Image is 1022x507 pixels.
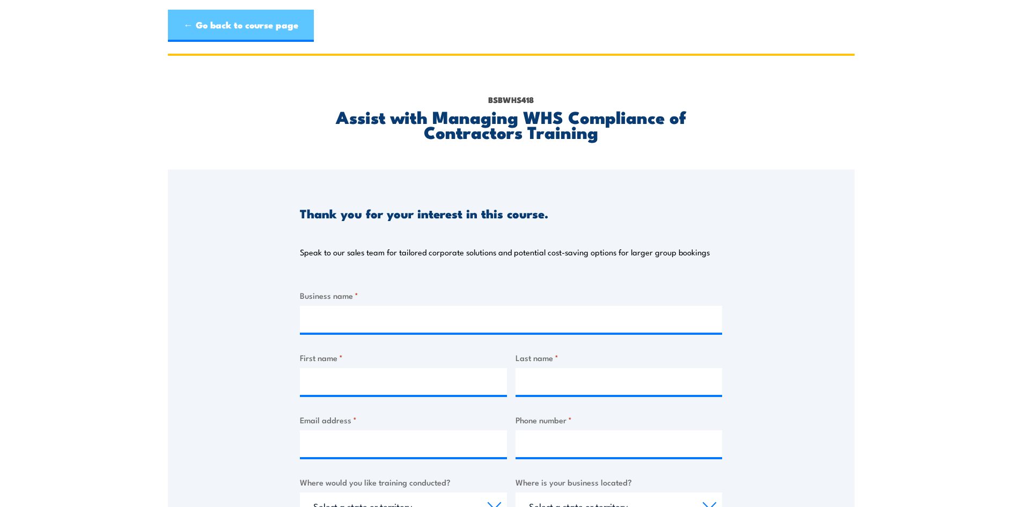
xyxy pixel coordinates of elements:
h2: Assist with Managing WHS Compliance of Contractors Training [300,109,722,139]
label: Last name [516,351,723,364]
label: Business name [300,289,722,302]
label: Email address [300,414,507,426]
h3: Thank you for your interest in this course. [300,207,548,219]
label: Where would you like training conducted? [300,476,507,488]
p: BSBWHS418 [300,94,722,106]
a: ← Go back to course page [168,10,314,42]
label: Where is your business located? [516,476,723,488]
p: Speak to our sales team for tailored corporate solutions and potential cost-saving options for la... [300,247,710,258]
label: First name [300,351,507,364]
label: Phone number [516,414,723,426]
